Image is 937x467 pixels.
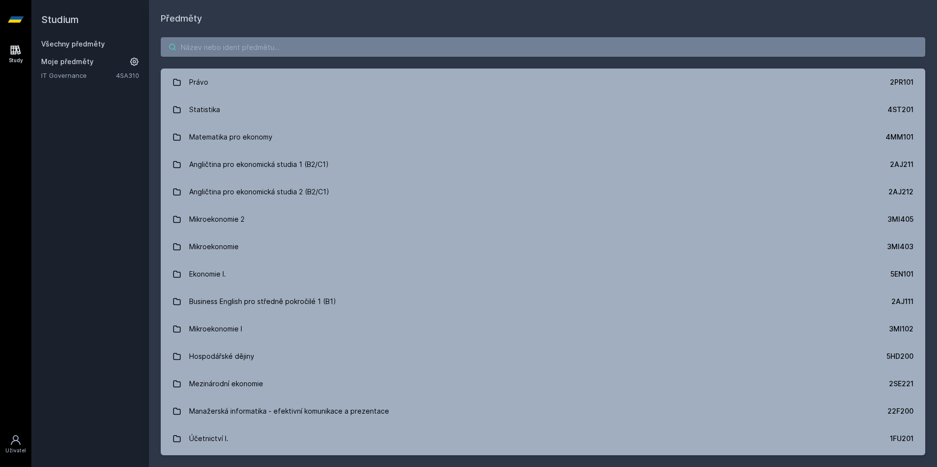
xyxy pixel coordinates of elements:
[189,182,329,202] div: Angličtina pro ekonomická studia 2 (B2/C1)
[161,178,925,206] a: Angličtina pro ekonomická studia 2 (B2/C1) 2AJ212
[41,70,116,80] a: IT Governance
[161,206,925,233] a: Mikroekonomie 2 3MI405
[890,434,913,444] div: 1FU201
[890,77,913,87] div: 2PR101
[2,429,29,459] a: Uživatel
[189,347,254,366] div: Hospodářské dějiny
[161,397,925,425] a: Manažerská informatika - efektivní komunikace a prezentace 22F200
[886,132,913,142] div: 4MM101
[41,40,105,48] a: Všechny předměty
[189,72,208,92] div: Právo
[887,242,913,252] div: 3MI403
[161,123,925,151] a: Matematika pro ekonomy 4MM101
[161,69,925,96] a: Právo 2PR101
[887,351,913,361] div: 5HD200
[161,343,925,370] a: Hospodářské dějiny 5HD200
[5,447,26,454] div: Uživatel
[189,374,263,394] div: Mezinárodní ekonomie
[41,57,94,67] span: Moje předměty
[890,160,913,169] div: 2AJ211
[890,269,913,279] div: 5EN101
[161,260,925,288] a: Ekonomie I. 5EN101
[9,57,23,64] div: Study
[189,127,272,147] div: Matematika pro ekonomy
[189,401,389,421] div: Manažerská informatika - efektivní komunikace a prezentace
[161,12,925,25] h1: Předměty
[888,105,913,115] div: 4ST201
[161,37,925,57] input: Název nebo ident předmětu…
[189,319,242,339] div: Mikroekonomie I
[116,71,139,79] a: 4SA310
[189,210,245,229] div: Mikroekonomie 2
[891,297,913,306] div: 2AJ111
[889,379,913,389] div: 2SE221
[189,237,239,257] div: Mikroekonomie
[888,187,913,197] div: 2AJ212
[189,429,228,448] div: Účetnictví I.
[161,96,925,123] a: Statistika 4ST201
[189,292,336,311] div: Business English pro středně pokročilé 1 (B1)
[888,214,913,224] div: 3MI405
[2,39,29,69] a: Study
[189,264,226,284] div: Ekonomie I.
[161,315,925,343] a: Mikroekonomie I 3MI102
[161,370,925,397] a: Mezinárodní ekonomie 2SE221
[889,324,913,334] div: 3MI102
[161,151,925,178] a: Angličtina pro ekonomická studia 1 (B2/C1) 2AJ211
[189,155,329,174] div: Angličtina pro ekonomická studia 1 (B2/C1)
[161,425,925,452] a: Účetnictví I. 1FU201
[189,100,220,119] div: Statistika
[161,288,925,315] a: Business English pro středně pokročilé 1 (B1) 2AJ111
[888,406,913,416] div: 22F200
[161,233,925,260] a: Mikroekonomie 3MI403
